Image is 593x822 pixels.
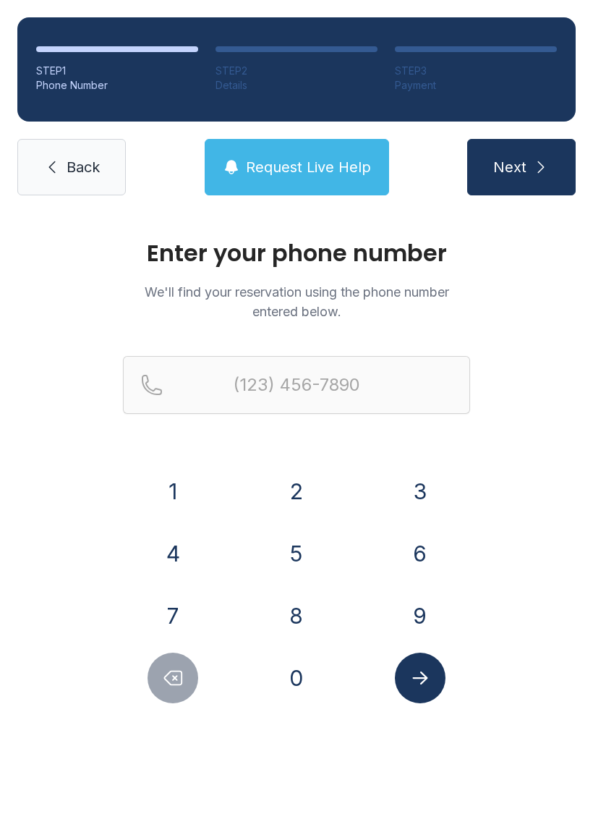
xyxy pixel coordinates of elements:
[395,64,557,78] div: STEP 3
[246,157,371,177] span: Request Live Help
[493,157,526,177] span: Next
[36,78,198,93] div: Phone Number
[36,64,198,78] div: STEP 1
[123,242,470,265] h1: Enter your phone number
[216,64,377,78] div: STEP 2
[148,528,198,579] button: 4
[271,590,322,641] button: 8
[148,590,198,641] button: 7
[148,466,198,517] button: 1
[271,653,322,703] button: 0
[123,282,470,321] p: We'll find your reservation using the phone number entered below.
[395,466,445,517] button: 3
[395,78,557,93] div: Payment
[395,528,445,579] button: 6
[67,157,100,177] span: Back
[271,528,322,579] button: 5
[123,356,470,414] input: Reservation phone number
[395,653,445,703] button: Submit lookup form
[148,653,198,703] button: Delete number
[271,466,322,517] button: 2
[395,590,445,641] button: 9
[216,78,377,93] div: Details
